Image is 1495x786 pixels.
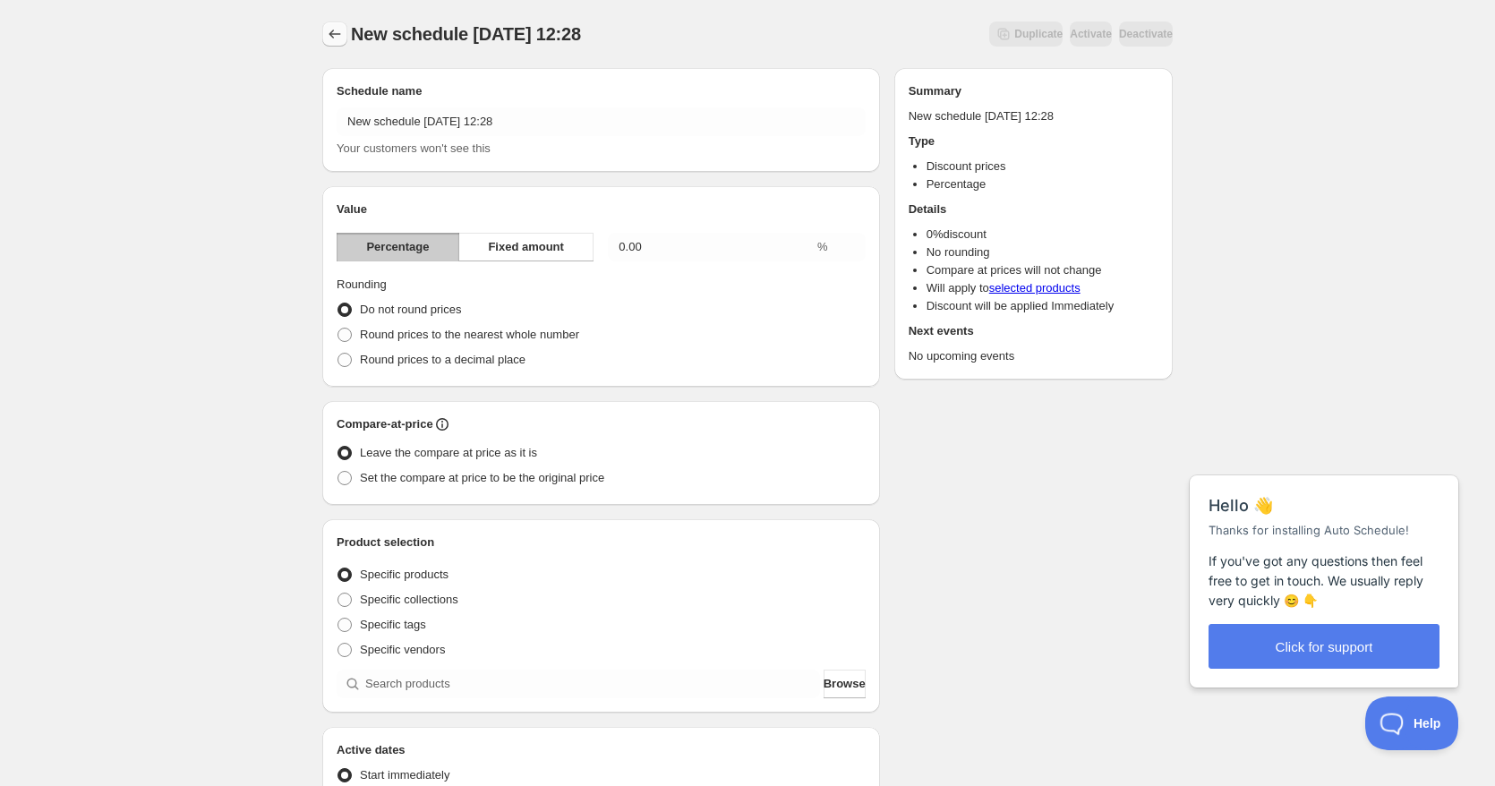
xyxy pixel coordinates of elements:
span: Your customers won't see this [337,141,491,155]
span: Leave the compare at price as it is [360,446,537,459]
a: selected products [989,281,1081,295]
p: No upcoming events [909,347,1158,365]
span: Round prices to the nearest whole number [360,328,579,341]
span: Specific products [360,568,448,581]
span: % [817,240,828,253]
button: Schedules [322,21,347,47]
span: Do not round prices [360,303,461,316]
span: Start immediately [360,768,449,782]
h2: Type [909,132,1158,150]
button: Browse [824,670,866,698]
li: Will apply to [927,279,1158,297]
li: Discount will be applied Immediately [927,297,1158,315]
h2: Schedule name [337,82,866,100]
iframe: Help Scout Beacon - Open [1365,696,1459,750]
span: Specific collections [360,593,458,606]
h2: Details [909,201,1158,218]
h2: Next events [909,322,1158,340]
span: Fixed amount [488,238,564,256]
h2: Product selection [337,534,866,551]
li: Percentage [927,175,1158,193]
span: Specific tags [360,618,426,631]
li: Discount prices [927,158,1158,175]
span: Browse [824,675,866,693]
span: Rounding [337,278,387,291]
button: Fixed amount [458,233,594,261]
span: Specific vendors [360,643,445,656]
li: 0 % discount [927,226,1158,243]
h2: Active dates [337,741,866,759]
h2: Compare-at-price [337,415,433,433]
span: Round prices to a decimal place [360,353,525,366]
input: Search products [365,670,820,698]
button: Percentage [337,233,459,261]
li: Compare at prices will not change [927,261,1158,279]
iframe: Help Scout Beacon - Messages and Notifications [1181,431,1469,696]
span: Set the compare at price to be the original price [360,471,604,484]
h2: Value [337,201,866,218]
span: New schedule [DATE] 12:28 [351,24,581,44]
li: No rounding [927,243,1158,261]
h2: Summary [909,82,1158,100]
p: New schedule [DATE] 12:28 [909,107,1158,125]
span: Percentage [366,238,429,256]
